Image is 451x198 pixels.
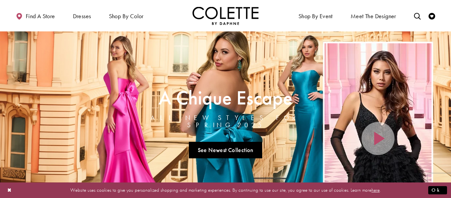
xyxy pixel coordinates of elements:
[4,184,15,196] button: Close Dialog
[48,186,403,195] p: Website uses cookies to give you personalized shopping and marketing experiences. By continuing t...
[428,186,447,194] button: Submit Dialog
[128,139,323,161] ul: Slider Links
[189,142,262,158] a: See Newest Collection A Chique Escape All New Styles For Spring 2025
[371,187,380,193] a: here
